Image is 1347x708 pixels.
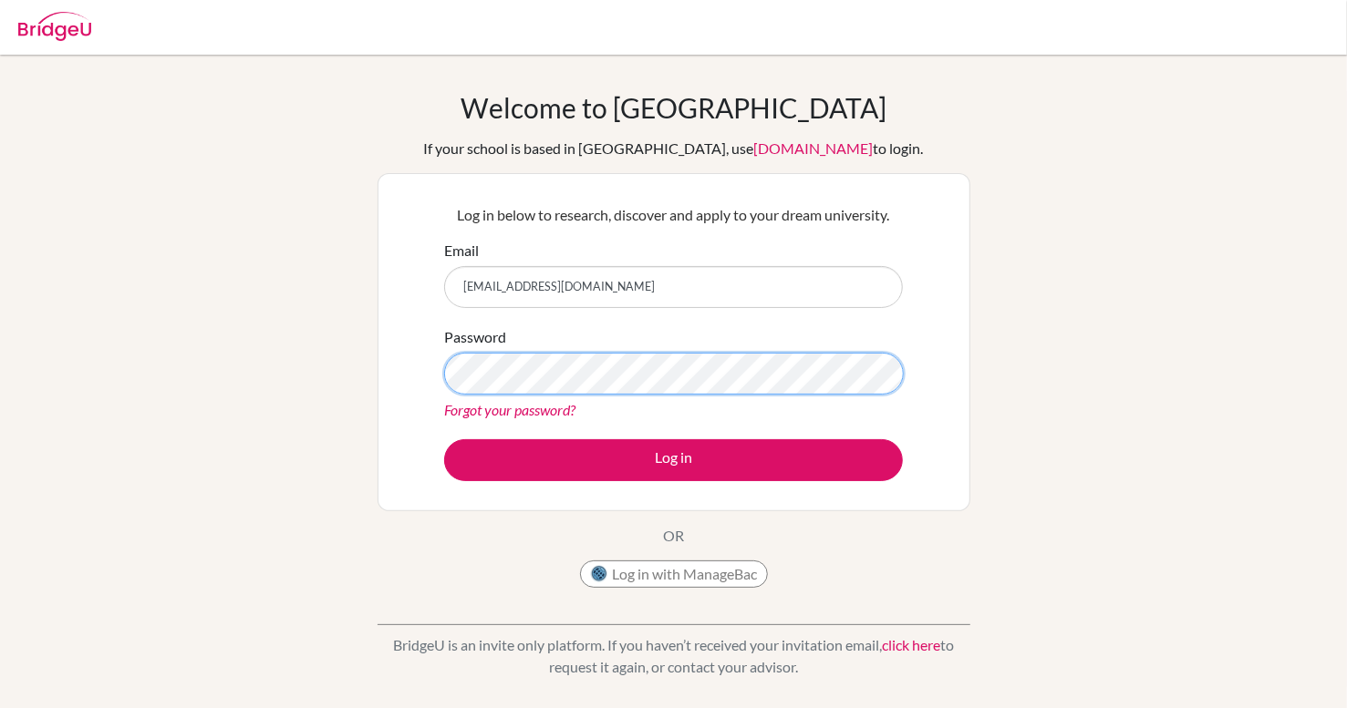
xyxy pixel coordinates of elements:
[444,401,575,418] a: Forgot your password?
[663,525,684,547] p: OR
[444,439,903,481] button: Log in
[882,636,940,653] a: click here
[424,138,924,159] div: If your school is based in [GEOGRAPHIC_DATA], use to login.
[444,240,479,262] label: Email
[18,12,91,41] img: Bridge-U
[444,326,506,348] label: Password
[754,139,874,157] a: [DOMAIN_NAME]
[444,204,903,226] p: Log in below to research, discover and apply to your dream university.
[378,634,970,678] p: BridgeU is an invite only platform. If you haven’t received your invitation email, to request it ...
[461,91,886,124] h1: Welcome to [GEOGRAPHIC_DATA]
[580,560,768,588] button: Log in with ManageBac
